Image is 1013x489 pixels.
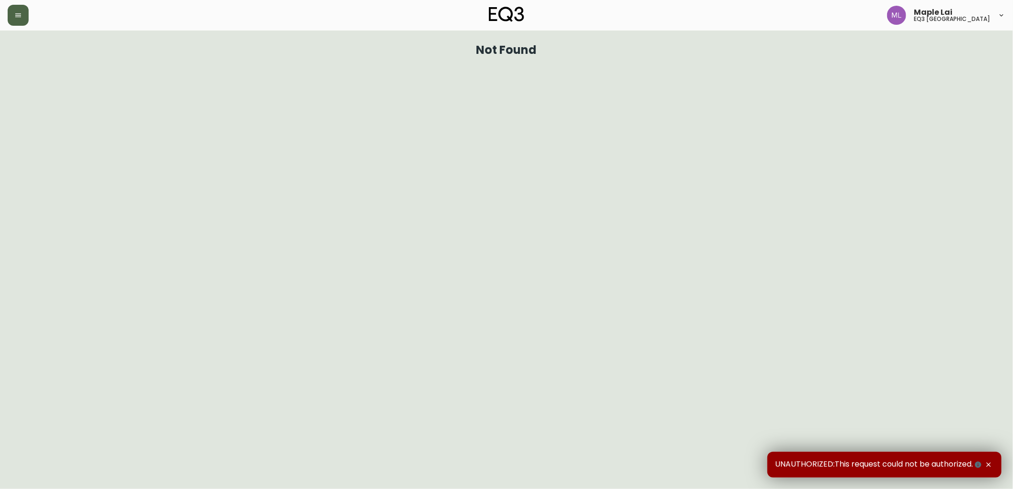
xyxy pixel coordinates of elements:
h5: eq3 [GEOGRAPHIC_DATA] [914,16,990,22]
img: 61e28cffcf8cc9f4e300d877dd684943 [887,6,906,25]
span: UNAUTHORIZED:This request could not be authorized. [775,459,983,470]
img: logo [489,7,524,22]
span: Maple Lai [914,9,952,16]
h1: Not Found [476,46,537,54]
